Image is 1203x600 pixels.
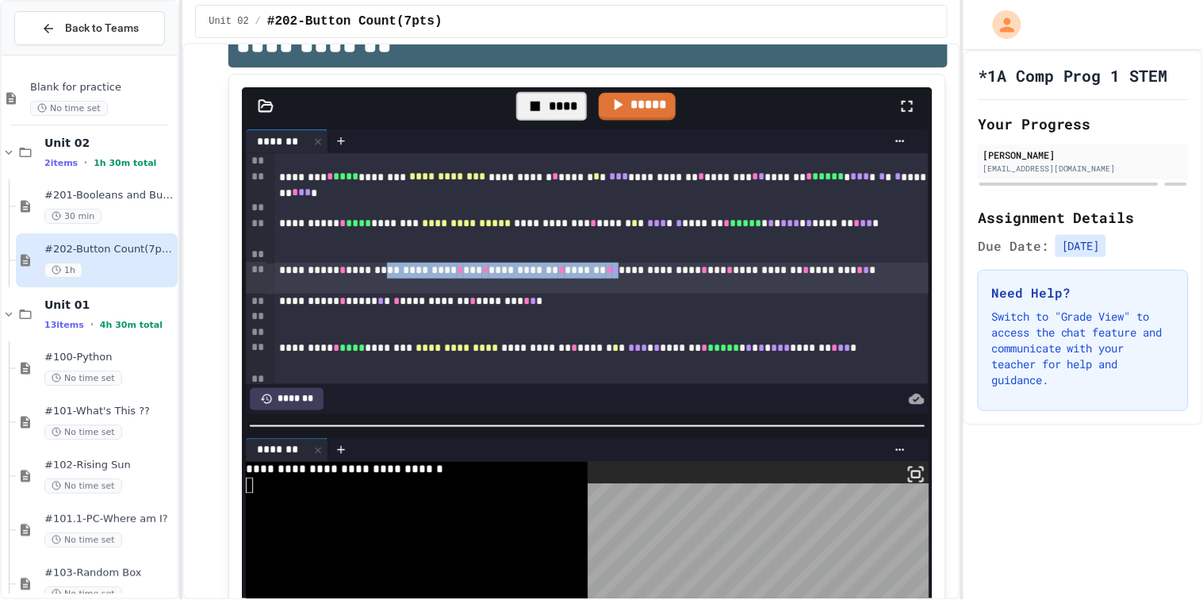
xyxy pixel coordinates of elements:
span: 30 min [44,209,102,224]
span: Due Date: [978,237,1049,256]
span: #102-Rising Sun [44,459,174,472]
span: 13 items [44,320,84,330]
span: Unit 01 [44,298,174,312]
h2: Assignment Details [978,206,1189,229]
div: My Account [976,6,1025,43]
span: No time set [44,533,122,548]
span: / [255,15,261,28]
div: [PERSON_NAME] [983,148,1184,162]
span: #103-Random Box [44,567,174,580]
span: [DATE] [1055,235,1106,257]
p: Switch to "Grade View" to access the chat feature and communicate with your teacher for help and ... [991,309,1175,388]
span: Unit 02 [44,136,174,150]
h2: Your Progress [978,113,1189,135]
span: • [90,318,94,331]
span: Unit 02 [209,15,248,28]
span: No time set [44,425,122,440]
span: #100-Python [44,351,174,364]
span: #101.1-PC-Where am I? [44,513,174,526]
h1: *1A Comp Prog 1 STEM [978,64,1168,87]
h3: Need Help? [991,283,1175,302]
span: Back to Teams [65,20,139,37]
span: Blank for practice [30,81,174,94]
span: No time set [44,371,122,386]
span: #101-What's This ?? [44,405,174,418]
span: No time set [30,101,108,116]
span: #202-Button Count(7pts) [44,243,174,256]
span: 4h 30m total [100,320,163,330]
button: Back to Teams [14,11,165,45]
span: No time set [44,479,122,494]
div: [EMAIL_ADDRESS][DOMAIN_NAME] [983,163,1184,175]
span: 1h [44,263,82,278]
span: #201-Booleans and Buttons(7pts) [44,189,174,202]
span: 2 items [44,158,78,168]
span: • [84,156,87,169]
span: #202-Button Count(7pts) [267,12,443,31]
span: 1h 30m total [94,158,156,168]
